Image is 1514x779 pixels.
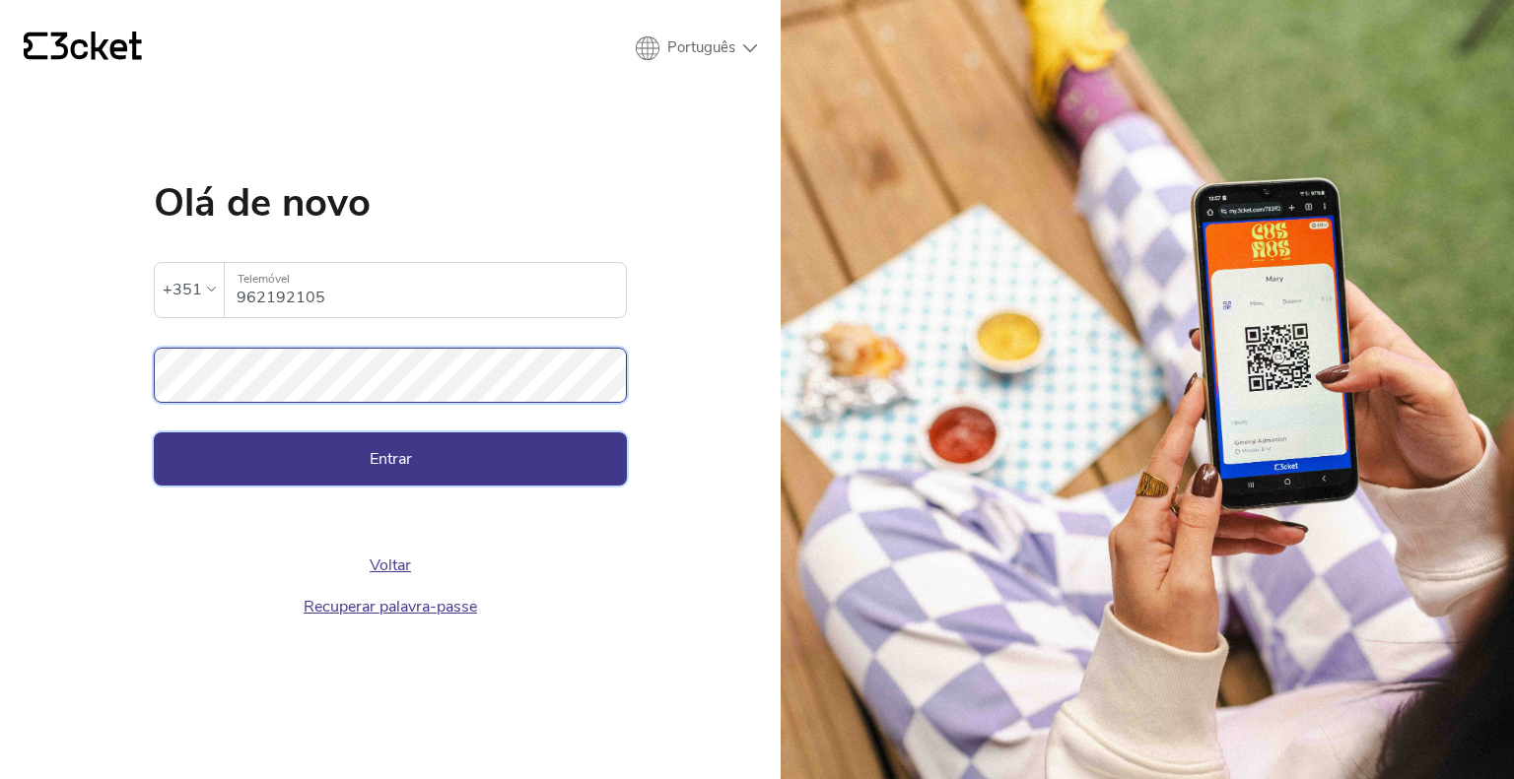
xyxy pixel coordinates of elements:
a: Voltar [370,554,411,576]
g: {' '} [24,32,47,60]
h1: Olá de novo [154,183,627,223]
a: {' '} [24,32,142,65]
label: Palavra-passe [154,348,627,380]
a: Recuperar palavra-passe [304,596,477,617]
button: Entrar [154,432,627,486]
input: Telemóvel [237,263,626,317]
label: Telemóvel [225,263,626,295]
div: +351 [163,275,202,304]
